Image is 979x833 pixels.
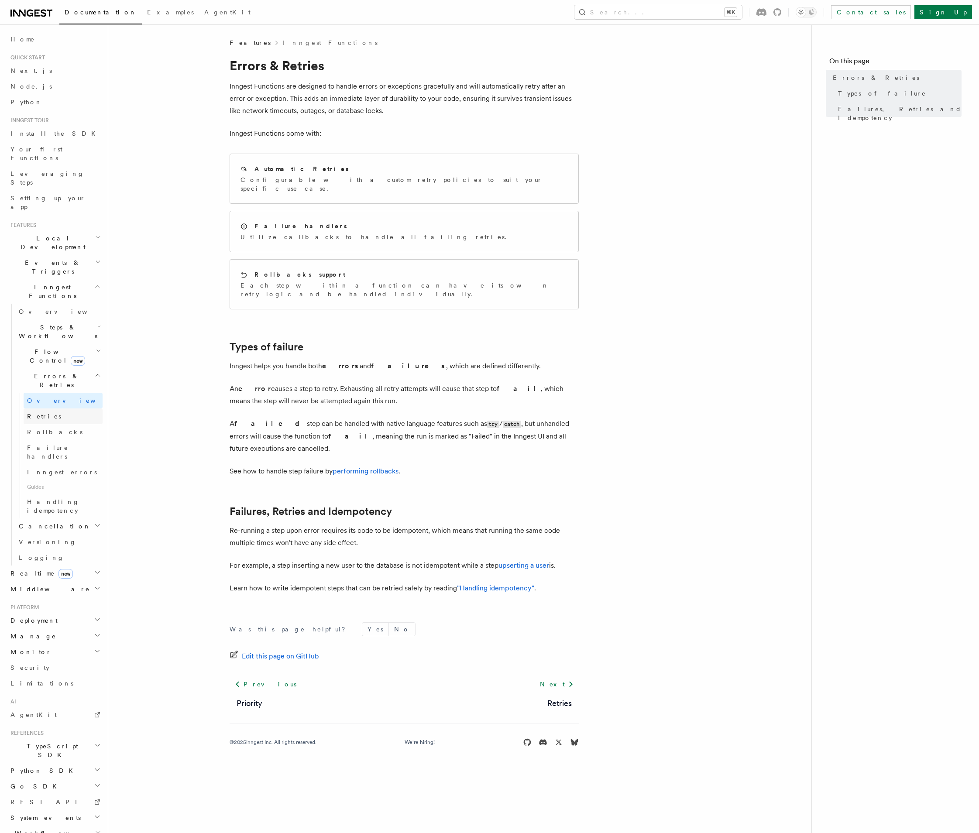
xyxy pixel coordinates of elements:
[15,323,97,340] span: Steps & Workflows
[835,101,962,126] a: Failures, Retries and Idempotency
[7,63,103,79] a: Next.js
[19,538,76,545] span: Versioning
[362,623,388,636] button: Yes
[7,613,103,628] button: Deployment
[199,3,256,24] a: AgentKit
[535,676,579,692] a: Next
[254,222,347,230] h2: Failure handlers
[7,794,103,810] a: REST API
[240,281,568,298] p: Each step within a function can have its own retry logic and be handled individually.
[7,258,95,276] span: Events & Triggers
[7,566,103,581] button: Realtimenew
[24,480,103,494] span: Guides
[7,616,58,625] span: Deployment
[242,650,319,662] span: Edit this page on GitHub
[389,623,415,636] button: No
[24,408,103,424] a: Retries
[59,3,142,24] a: Documentation
[829,56,962,70] h4: On this page
[230,559,579,572] p: For example, a step inserting a new user to the database is not idempotent while a step is.
[7,766,78,775] span: Python SDK
[230,259,579,309] a: Rollbacks supportEach step within a function can have its own retry logic and be handled individu...
[10,146,62,161] span: Your first Functions
[15,393,103,518] div: Errors & Retries
[487,421,499,428] code: try
[7,730,44,737] span: References
[7,126,103,141] a: Install the SDK
[796,7,817,17] button: Toggle dark mode
[497,384,541,393] strong: fail
[27,428,82,435] span: Rollbacks
[7,782,62,791] span: Go SDK
[65,9,137,16] span: Documentation
[234,419,307,428] strong: failed
[71,356,85,366] span: new
[15,319,103,344] button: Steps & Workflows
[24,393,103,408] a: Overview
[10,99,42,106] span: Python
[15,372,95,389] span: Errors & Retries
[230,418,579,455] p: A step can be handled with native language features such as / , but unhandled errors will cause t...
[7,738,103,763] button: TypeScript SDK
[371,362,446,370] strong: failures
[15,368,103,393] button: Errors & Retries
[238,384,271,393] strong: error
[7,79,103,94] a: Node.js
[254,165,349,173] h2: Automatic Retries
[498,561,549,569] a: upserting a user
[230,127,579,140] p: Inngest Functions come with:
[230,341,303,353] a: Types of failure
[10,195,86,210] span: Setting up your app
[333,467,398,475] a: performing rollbacks
[147,9,194,16] span: Examples
[230,38,271,47] span: Features
[19,554,64,561] span: Logging
[835,86,962,101] a: Types of failure
[230,360,579,372] p: Inngest helps you handle both and , which are defined differently.
[7,707,103,723] a: AgentKit
[10,680,73,687] span: Limitations
[27,469,97,476] span: Inngest errors
[7,628,103,644] button: Manage
[230,383,579,407] p: An causes a step to retry. Exhausting all retry attempts will cause that step to , which means th...
[230,524,579,549] p: Re-running a step upon error requires its code to be idempotent, which means that running the sam...
[10,35,35,44] span: Home
[7,279,103,304] button: Inngest Functions
[328,432,372,440] strong: fail
[7,810,103,826] button: System events
[24,424,103,440] a: Rollbacks
[24,440,103,464] a: Failure handlers
[574,5,742,19] button: Search...⌘K
[237,697,262,710] a: Priority
[7,141,103,166] a: Your first Functions
[27,413,61,420] span: Retries
[230,211,579,252] a: Failure handlersUtilize callbacks to handle all failing retries.
[142,3,199,24] a: Examples
[27,444,69,460] span: Failure handlers
[15,347,96,365] span: Flow Control
[230,505,392,518] a: Failures, Retries and Idempotency
[240,233,512,241] p: Utilize callbacks to handle all failing retries.
[838,89,926,98] span: Types of failure
[230,739,316,746] div: © 2025 Inngest Inc. All rights reserved.
[27,397,117,404] span: Overview
[405,739,435,746] a: We're hiring!
[7,190,103,215] a: Setting up your app
[7,31,103,47] a: Home
[7,632,56,641] span: Manage
[230,154,579,204] a: Automatic RetriesConfigurable with a custom retry policies to suit your specific use case.
[833,73,919,82] span: Errors & Retries
[15,518,103,534] button: Cancellation
[7,234,95,251] span: Local Development
[15,522,91,531] span: Cancellation
[254,270,345,279] h2: Rollbacks support
[7,675,103,691] a: Limitations
[7,813,81,822] span: System events
[322,362,360,370] strong: errors
[547,697,572,710] a: Retries
[19,308,109,315] span: Overview
[283,38,378,47] a: Inngest Functions
[7,660,103,675] a: Security
[10,711,57,718] span: AgentKit
[58,569,73,579] span: new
